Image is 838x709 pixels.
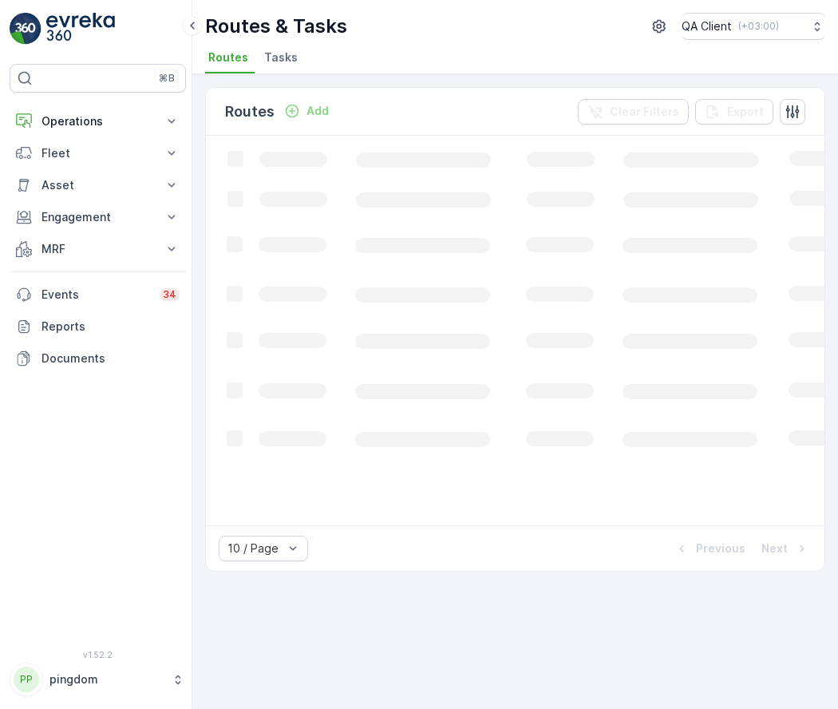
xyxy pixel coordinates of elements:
p: Fleet [42,145,154,161]
p: Events [42,287,150,303]
p: ( +03:00 ) [738,20,779,33]
p: ⌘B [159,72,175,85]
p: Reports [42,319,180,335]
button: Previous [672,539,747,558]
button: Engagement [10,201,186,233]
a: Events34 [10,279,186,311]
p: QA Client [682,18,732,34]
p: Documents [42,351,180,366]
p: MRF [42,241,154,257]
p: Add [306,103,329,119]
p: Routes [225,101,275,123]
a: Documents [10,343,186,374]
button: Add [278,101,335,121]
span: Routes [208,50,248,65]
button: MRF [10,233,186,265]
p: Routes & Tasks [205,14,347,39]
button: Export [695,99,773,125]
p: 34 [163,288,176,301]
button: Clear Filters [578,99,689,125]
p: Clear Filters [610,104,679,120]
p: Operations [42,113,154,129]
button: QA Client(+03:00) [682,13,825,40]
img: logo [10,13,42,45]
span: Tasks [264,50,298,65]
button: PPpingdom [10,663,186,696]
span: v 1.52.2 [10,650,186,659]
p: Asset [42,177,154,193]
p: Previous [696,541,745,557]
p: Next [761,541,788,557]
button: Asset [10,169,186,201]
p: pingdom [49,671,164,687]
img: logo_light-DOdMpM7g.png [46,13,115,45]
button: Next [760,539,812,558]
p: Export [727,104,764,120]
p: Engagement [42,209,154,225]
button: Fleet [10,137,186,169]
div: PP [14,667,39,692]
button: Operations [10,105,186,137]
a: Reports [10,311,186,343]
